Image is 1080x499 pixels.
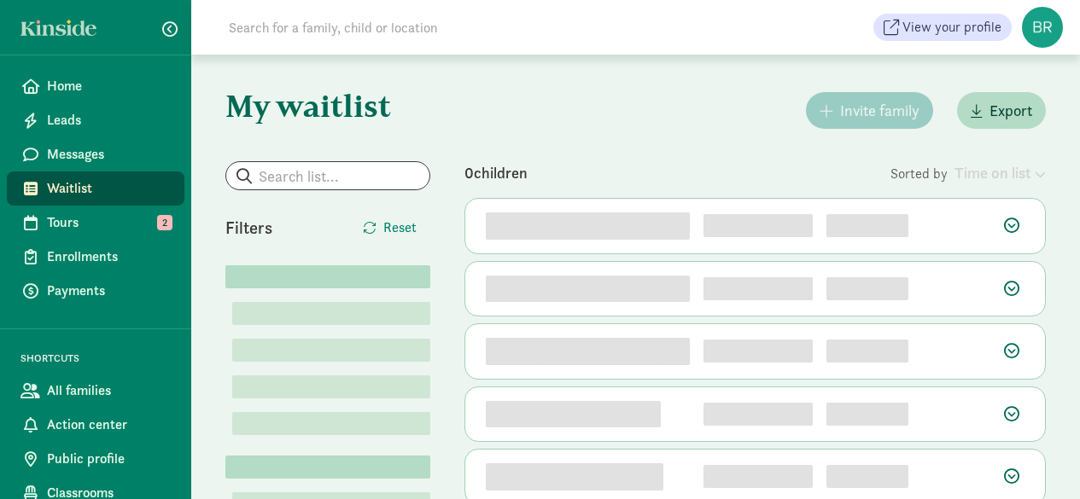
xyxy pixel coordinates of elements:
div: yjxq4lakx3ffz undefined [486,463,663,490]
div: 0 children [464,161,890,184]
span: Tours [47,212,171,233]
a: Messages [7,137,184,171]
span: 2 [157,215,172,230]
button: Export [957,92,1046,129]
a: All families [7,374,184,408]
a: Public profile [7,442,184,476]
label: Lorem (1) [232,339,239,359]
div: tyxuenqoopx undefined [486,401,661,428]
span: Leads [47,110,171,131]
span: Waitlist [47,178,171,199]
span: Messages [47,144,171,165]
span: View your profile [902,17,1001,38]
div: Time on list [954,161,1046,184]
label: Lorem (1) [232,302,239,322]
label: Lorem (1) [232,375,239,396]
a: View your profile [873,14,1012,41]
div: Filters [225,215,328,241]
a: Payments [7,274,184,308]
div: [object Object] [826,339,908,363]
a: Waitlist [7,171,184,206]
span: All families [47,380,171,401]
a: Leads [7,103,184,137]
div: 2 [703,277,813,300]
div: 0hu1yfio6yleqx5ie1aq4mc2ji4z undefined [486,212,690,240]
span: Public profile [47,449,171,469]
a: Tours 2 [7,206,184,240]
span: Enrollments [47,247,171,267]
a: Action center [7,408,184,442]
input: Search for a family, child or location [219,10,698,44]
button: Invite family [806,92,933,129]
button: Reset [349,211,430,245]
input: Search list... [226,162,429,189]
span: Home [47,76,171,96]
div: 5 [703,465,813,488]
div: Lorem [225,455,430,479]
iframe: Chat Widget [995,417,1080,499]
span: Payments [47,281,171,301]
div: ux2wxdsyv73dwh undefined [486,276,690,303]
span: Invite family [840,99,919,122]
div: 1eafnygaamykaeejbza0gme5p undefined [486,338,690,365]
div: 3 [703,339,813,363]
h1: My waitlist [225,89,430,123]
div: Lorem [225,265,430,288]
span: Reset [383,218,417,238]
div: [object Object] [826,214,908,237]
label: Lorem (1) [232,412,239,432]
div: [object Object] [826,403,908,426]
span: Action center [47,415,171,435]
span: Export [990,99,1032,122]
a: Home [7,69,184,103]
div: [object Object] [826,465,908,488]
div: Sorted by [890,161,1046,184]
div: 4 [703,403,813,426]
div: 1 [703,214,813,237]
a: Enrollments [7,240,184,274]
div: [object Object] [826,277,908,300]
